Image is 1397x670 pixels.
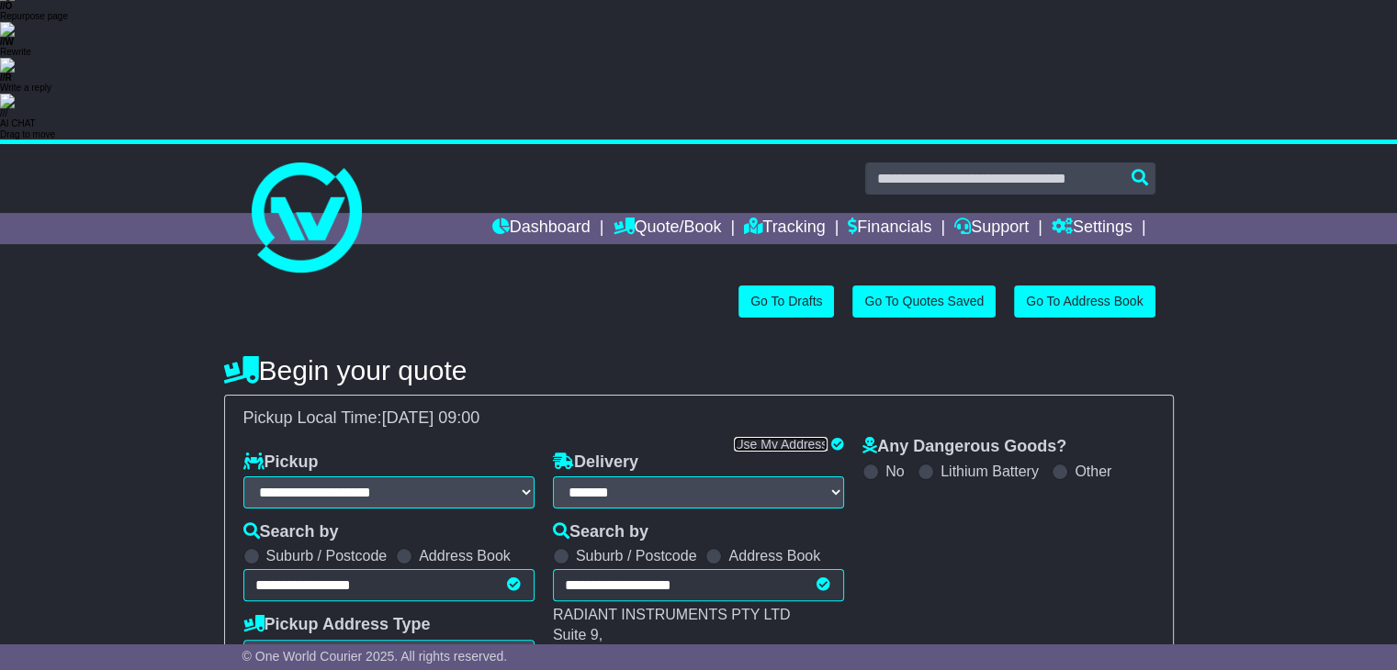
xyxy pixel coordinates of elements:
label: Search by [553,522,648,542]
a: Go To Drafts [738,285,834,318]
a: Dashboard [492,213,591,244]
label: Any Dangerous Goods? [862,437,1066,457]
label: Suburb / Postcode [266,547,388,564]
span: RADIANT INSTRUMENTS PTY LTD [553,607,791,622]
h4: Begin your quote [224,355,1174,385]
label: Lithium Battery [941,463,1039,480]
label: Address Book [419,547,511,564]
label: No [885,463,904,480]
label: Pickup Address Type [243,615,431,635]
a: Financials [848,213,931,244]
a: Go To Address Book [1014,285,1155,318]
label: Search by [243,522,339,542]
label: Pickup [243,452,319,473]
a: Quote/Book [613,213,721,244]
span: [DATE] 09:00 [382,408,480,427]
a: Use My Address [734,437,828,452]
label: Address Book [728,547,820,564]
div: Pickup Local Time: [234,408,1164,429]
a: Settings [1052,213,1132,244]
a: Go To Quotes Saved [852,285,996,318]
span: Suite 9, [553,627,603,642]
a: Tracking [744,213,825,244]
a: Support [954,213,1029,244]
span: © One World Courier 2025. All rights reserved. [242,649,508,664]
label: Delivery [553,452,638,473]
label: Other [1075,463,1111,480]
label: Suburb / Postcode [576,547,697,564]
